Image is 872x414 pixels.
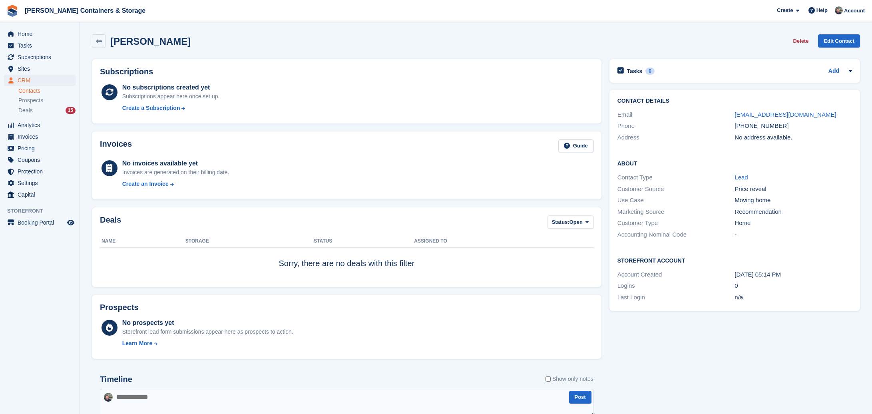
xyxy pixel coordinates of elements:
[735,281,852,291] div: 0
[617,110,735,119] div: Email
[735,111,836,118] a: [EMAIL_ADDRESS][DOMAIN_NAME]
[617,159,852,167] h2: About
[4,75,76,86] a: menu
[4,52,76,63] a: menu
[4,154,76,165] a: menu
[4,63,76,74] a: menu
[100,215,121,230] h2: Deals
[545,375,551,383] input: Show only notes
[816,6,828,14] span: Help
[552,218,569,226] span: Status:
[617,133,735,142] div: Address
[100,375,132,384] h2: Timeline
[627,68,643,75] h2: Tasks
[22,4,149,17] a: [PERSON_NAME] Containers & Storage
[100,67,593,76] h2: Subscriptions
[18,177,66,189] span: Settings
[617,270,735,279] div: Account Created
[100,303,139,312] h2: Prospects
[18,106,76,115] a: Deals 15
[18,107,33,114] span: Deals
[314,235,414,248] th: Status
[735,185,852,194] div: Price reveal
[735,174,748,181] a: Lead
[7,207,80,215] span: Storefront
[735,219,852,228] div: Home
[18,154,66,165] span: Coupons
[6,5,18,17] img: stora-icon-8386f47178a22dfd0bd8f6a31ec36ba5ce8667c1dd55bd0f319d3a0aa187defe.svg
[617,185,735,194] div: Customer Source
[4,131,76,142] a: menu
[4,119,76,131] a: menu
[818,34,860,48] a: Edit Contact
[4,217,76,228] a: menu
[18,40,66,51] span: Tasks
[122,83,220,92] div: No subscriptions created yet
[414,235,593,248] th: Assigned to
[617,173,735,182] div: Contact Type
[18,52,66,63] span: Subscriptions
[110,36,191,47] h2: [PERSON_NAME]
[18,97,43,104] span: Prospects
[645,68,655,75] div: 0
[122,328,293,336] div: Storefront lead form submissions appear here as prospects to action.
[835,6,843,14] img: Adam Greenhalgh
[4,28,76,40] a: menu
[18,143,66,154] span: Pricing
[104,393,113,402] img: Adam Greenhalgh
[777,6,793,14] span: Create
[617,293,735,302] div: Last Login
[18,87,76,95] a: Contacts
[122,180,169,188] div: Create an Invoice
[122,159,229,168] div: No invoices available yet
[735,133,852,142] div: No address available.
[569,218,583,226] span: Open
[617,219,735,228] div: Customer Type
[617,230,735,239] div: Accounting Nominal Code
[828,67,839,76] a: Add
[18,75,66,86] span: CRM
[122,339,293,348] a: Learn More
[4,40,76,51] a: menu
[122,168,229,177] div: Invoices are generated on their billing date.
[735,270,852,279] div: [DATE] 05:14 PM
[617,207,735,217] div: Marketing Source
[735,207,852,217] div: Recommendation
[617,256,852,264] h2: Storefront Account
[18,189,66,200] span: Capital
[4,189,76,200] a: menu
[844,7,865,15] span: Account
[558,139,593,153] a: Guide
[100,139,132,153] h2: Invoices
[18,96,76,105] a: Prospects
[18,166,66,177] span: Protection
[735,121,852,131] div: [PHONE_NUMBER]
[4,166,76,177] a: menu
[735,293,852,302] div: n/a
[122,92,220,101] div: Subscriptions appear here once set up.
[279,259,414,268] span: Sorry, there are no deals with this filter
[790,34,812,48] button: Delete
[617,196,735,205] div: Use Case
[18,131,66,142] span: Invoices
[18,217,66,228] span: Booking Portal
[735,196,852,205] div: Moving home
[66,218,76,227] a: Preview store
[185,235,314,248] th: Storage
[617,121,735,131] div: Phone
[4,143,76,154] a: menu
[617,98,852,104] h2: Contact Details
[735,230,852,239] div: -
[100,235,185,248] th: Name
[122,180,229,188] a: Create an Invoice
[569,391,591,404] button: Post
[545,375,593,383] label: Show only notes
[122,318,293,328] div: No prospects yet
[18,119,66,131] span: Analytics
[617,281,735,291] div: Logins
[122,104,220,112] a: Create a Subscription
[547,215,593,229] button: Status: Open
[18,63,66,74] span: Sites
[122,104,180,112] div: Create a Subscription
[122,339,152,348] div: Learn More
